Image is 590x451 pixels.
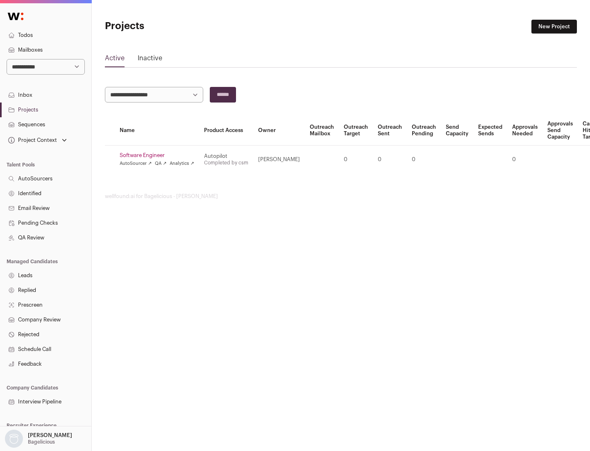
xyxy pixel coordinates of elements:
[170,160,194,167] a: Analytics ↗
[7,134,68,146] button: Open dropdown
[253,116,305,146] th: Owner
[105,193,577,200] footer: wellfound:ai for Bagelicious - [PERSON_NAME]
[204,160,248,165] a: Completed by csm
[138,53,162,66] a: Inactive
[120,152,194,159] a: Software Engineer
[155,160,166,167] a: QA ↗
[373,116,407,146] th: Outreach Sent
[5,430,23,448] img: nopic.png
[339,146,373,174] td: 0
[7,137,57,143] div: Project Context
[28,439,55,445] p: Bagelicious
[531,20,577,34] a: New Project
[105,20,262,33] h1: Projects
[115,116,199,146] th: Name
[407,116,441,146] th: Outreach Pending
[441,116,473,146] th: Send Capacity
[199,116,253,146] th: Product Access
[473,116,507,146] th: Expected Sends
[3,430,74,448] button: Open dropdown
[407,146,441,174] td: 0
[120,160,152,167] a: AutoSourcer ↗
[105,53,125,66] a: Active
[507,116,542,146] th: Approvals Needed
[253,146,305,174] td: [PERSON_NAME]
[204,153,248,159] div: Autopilot
[542,116,578,146] th: Approvals Send Capacity
[28,432,72,439] p: [PERSON_NAME]
[305,116,339,146] th: Outreach Mailbox
[373,146,407,174] td: 0
[339,116,373,146] th: Outreach Target
[3,8,28,25] img: Wellfound
[507,146,542,174] td: 0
